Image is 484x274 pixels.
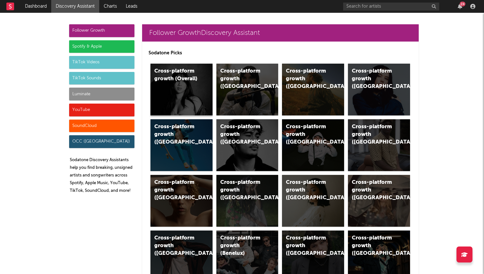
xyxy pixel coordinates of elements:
[220,123,264,146] div: Cross-platform growth ([GEOGRAPHIC_DATA])
[69,40,134,53] div: Spotify & Apple
[69,104,134,116] div: YouTube
[150,64,213,115] a: Cross-platform growth (Overall)
[352,179,395,202] div: Cross-platform growth ([GEOGRAPHIC_DATA])
[69,24,134,37] div: Follower Growth
[154,123,198,146] div: Cross-platform growth ([GEOGRAPHIC_DATA])
[216,175,278,227] a: Cross-platform growth ([GEOGRAPHIC_DATA])
[69,135,134,148] div: OCC ([GEOGRAPHIC_DATA])
[154,234,198,257] div: Cross-platform growth ([GEOGRAPHIC_DATA])
[70,156,134,195] p: Sodatone Discovery Assistants help you find breaking, unsigned artists and songwriters across Spo...
[348,119,410,171] a: Cross-platform growth ([GEOGRAPHIC_DATA])
[150,175,213,227] a: Cross-platform growth ([GEOGRAPHIC_DATA])
[460,2,465,6] div: 24
[286,234,329,257] div: Cross-platform growth ([GEOGRAPHIC_DATA])
[286,67,329,90] div: Cross-platform growth ([GEOGRAPHIC_DATA])
[220,67,264,90] div: Cross-platform growth ([GEOGRAPHIC_DATA])
[69,56,134,69] div: TikTok Videos
[348,64,410,115] a: Cross-platform growth ([GEOGRAPHIC_DATA])
[282,175,344,227] a: Cross-platform growth ([GEOGRAPHIC_DATA])
[69,120,134,132] div: SoundCloud
[348,175,410,227] a: Cross-platform growth ([GEOGRAPHIC_DATA])
[282,119,344,171] a: Cross-platform growth ([GEOGRAPHIC_DATA]/GSA)
[154,67,198,83] div: Cross-platform growth (Overall)
[352,67,395,90] div: Cross-platform growth ([GEOGRAPHIC_DATA])
[458,4,462,9] button: 24
[352,123,395,146] div: Cross-platform growth ([GEOGRAPHIC_DATA])
[150,119,213,171] a: Cross-platform growth ([GEOGRAPHIC_DATA])
[352,234,395,257] div: Cross-platform growth ([GEOGRAPHIC_DATA])
[216,64,278,115] a: Cross-platform growth ([GEOGRAPHIC_DATA])
[149,49,412,57] p: Sodatone Picks
[69,88,134,100] div: Luminate
[69,72,134,85] div: TikTok Sounds
[220,234,264,257] div: Cross-platform growth (Benelux)
[216,119,278,171] a: Cross-platform growth ([GEOGRAPHIC_DATA])
[220,179,264,202] div: Cross-platform growth ([GEOGRAPHIC_DATA])
[154,179,198,202] div: Cross-platform growth ([GEOGRAPHIC_DATA])
[286,179,329,202] div: Cross-platform growth ([GEOGRAPHIC_DATA])
[343,3,439,11] input: Search for artists
[286,123,329,146] div: Cross-platform growth ([GEOGRAPHIC_DATA]/GSA)
[142,24,419,42] a: Follower GrowthDiscovery Assistant
[282,64,344,115] a: Cross-platform growth ([GEOGRAPHIC_DATA])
